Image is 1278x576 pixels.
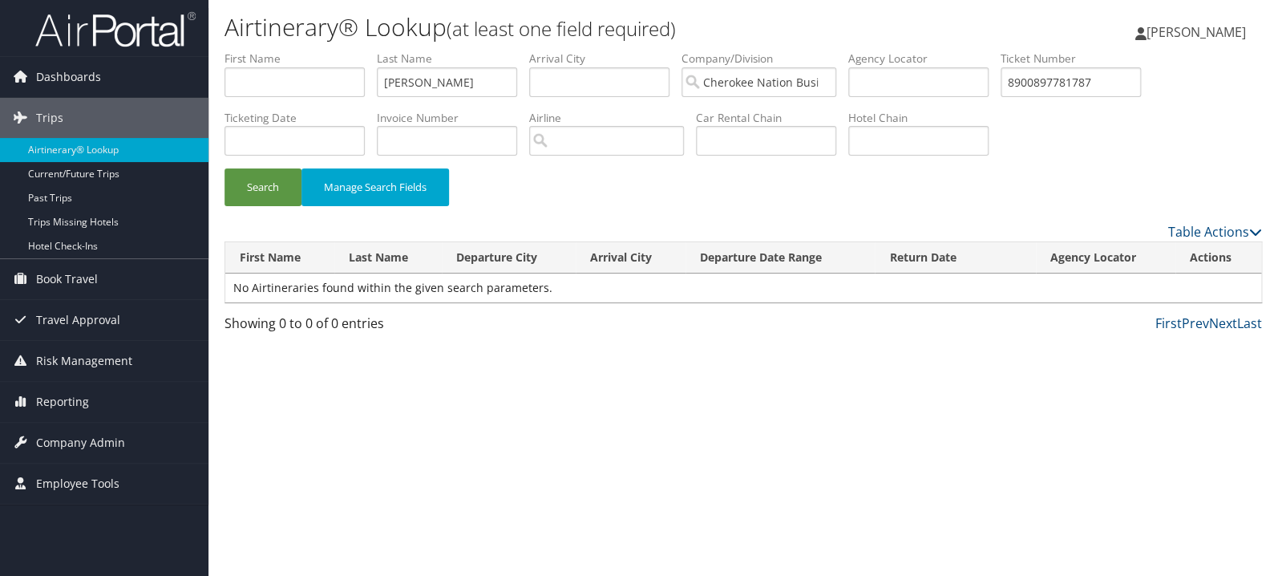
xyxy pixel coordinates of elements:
[224,10,916,44] h1: Airtinerary® Lookup
[1147,23,1246,41] span: [PERSON_NAME]
[334,242,442,274] th: Last Name: activate to sort column ascending
[36,382,89,422] span: Reporting
[686,242,875,274] th: Departure Date Range: activate to sort column ascending
[1237,314,1262,332] a: Last
[442,242,576,274] th: Departure City: activate to sort column ascending
[377,110,529,126] label: Invoice Number
[1001,51,1153,67] label: Ticket Number
[1209,314,1237,332] a: Next
[224,314,466,341] div: Showing 0 to 0 of 0 entries
[848,51,1001,67] label: Agency Locator
[1168,223,1262,241] a: Table Actions
[36,423,125,463] span: Company Admin
[1175,242,1261,274] th: Actions
[224,51,377,67] label: First Name
[377,51,529,67] label: Last Name
[225,242,334,274] th: First Name: activate to sort column ascending
[875,242,1036,274] th: Return Date: activate to sort column ascending
[36,341,132,381] span: Risk Management
[1036,242,1175,274] th: Agency Locator: activate to sort column ascending
[576,242,686,274] th: Arrival City: activate to sort column ascending
[447,15,676,42] small: (at least one field required)
[681,51,848,67] label: Company/Division
[1182,314,1209,332] a: Prev
[36,98,63,138] span: Trips
[529,110,696,126] label: Airline
[301,168,449,206] button: Manage Search Fields
[1135,8,1262,56] a: [PERSON_NAME]
[224,110,377,126] label: Ticketing Date
[36,464,119,504] span: Employee Tools
[529,51,681,67] label: Arrival City
[36,300,120,340] span: Travel Approval
[848,110,1001,126] label: Hotel Chain
[224,168,301,206] button: Search
[35,10,196,48] img: airportal-logo.png
[1155,314,1182,332] a: First
[225,274,1261,302] td: No Airtineraries found within the given search parameters.
[36,259,98,299] span: Book Travel
[696,110,848,126] label: Car Rental Chain
[36,57,101,97] span: Dashboards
